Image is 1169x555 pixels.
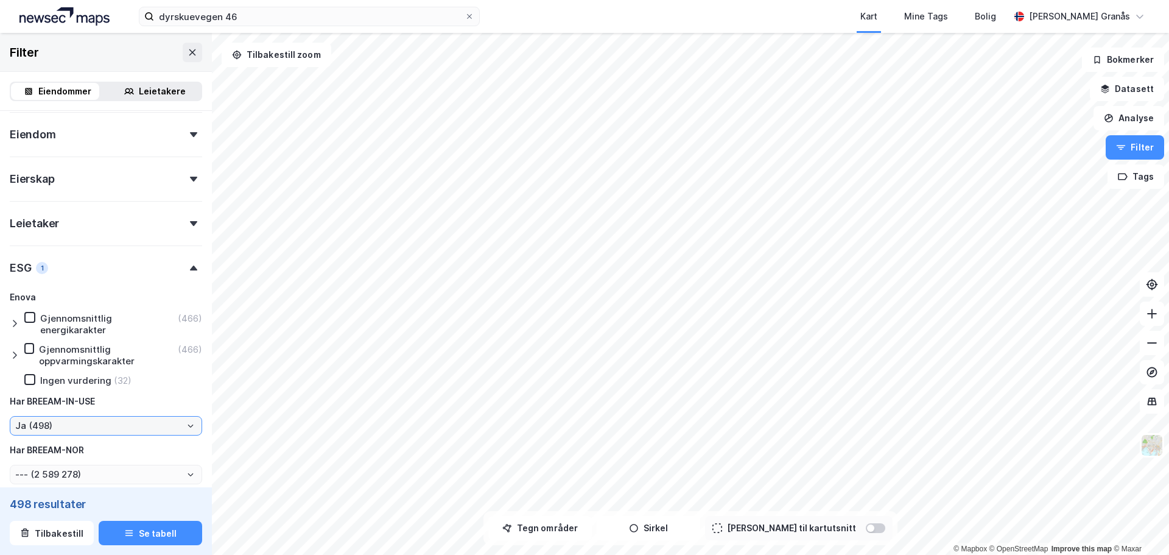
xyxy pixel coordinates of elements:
[1094,106,1164,130] button: Analyse
[40,375,111,386] div: Ingen vurdering
[953,545,987,553] a: Mapbox
[1108,497,1169,555] iframe: Chat Widget
[1106,135,1164,160] button: Filter
[39,344,175,367] div: Gjennomsnittlig oppvarmingskarakter
[10,43,39,62] div: Filter
[1108,164,1164,189] button: Tags
[1029,9,1130,24] div: [PERSON_NAME] Granås
[10,497,202,511] div: 498 resultater
[860,9,877,24] div: Kart
[10,127,56,142] div: Eiendom
[186,470,195,479] button: Open
[597,516,700,540] button: Sirkel
[10,216,59,231] div: Leietaker
[99,521,202,545] button: Se tabell
[10,521,94,545] button: Tilbakestill
[904,9,948,24] div: Mine Tags
[488,516,592,540] button: Tegn områder
[989,545,1048,553] a: OpenStreetMap
[40,313,175,336] div: Gjennomsnittlig energikarakter
[139,84,186,99] div: Leietakere
[975,9,996,24] div: Bolig
[10,290,36,305] div: Enova
[178,344,202,355] div: (466)
[178,313,202,324] div: (466)
[10,172,54,186] div: Eierskap
[114,375,132,386] div: (32)
[1051,545,1112,553] a: Improve this map
[10,394,95,409] div: Har BREEAM-IN-USE
[10,443,84,458] div: Har BREEAM-NOR
[154,7,465,26] input: Søk på adresse, matrikkel, gårdeiere, leietakere eller personer
[10,261,31,275] div: ESG
[10,417,202,435] input: ClearOpen
[1082,48,1164,72] button: Bokmerker
[727,521,856,536] div: [PERSON_NAME] til kartutsnitt
[36,262,48,274] div: 1
[1090,77,1164,101] button: Datasett
[1140,434,1164,457] img: Z
[38,84,91,99] div: Eiendommer
[222,43,331,67] button: Tilbakestill zoom
[19,7,110,26] img: logo.a4113a55bc3d86da70a041830d287a7e.svg
[186,421,195,431] button: Open
[10,465,202,484] input: ClearOpen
